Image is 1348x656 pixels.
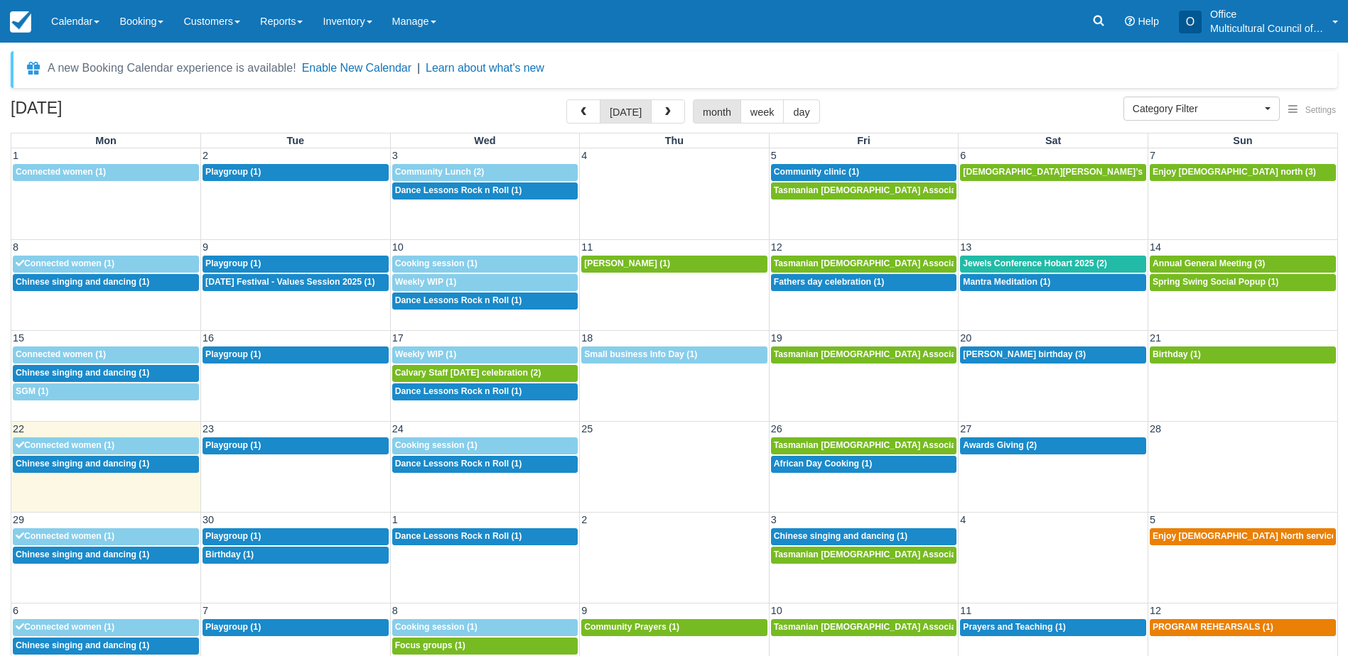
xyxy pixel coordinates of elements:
button: Enable New Calendar [302,61,411,75]
button: Settings [1280,100,1344,121]
span: 2 [201,150,210,161]
span: Dance Lessons Rock n Roll (1) [395,531,522,541]
span: Fathers day celebration (1) [774,277,885,287]
span: 3 [391,150,399,161]
a: Connected women (1) [13,619,199,636]
a: Jewels Conference Hobart 2025 (2) [960,256,1146,273]
span: Chinese singing and dancing (1) [16,550,149,559]
span: Weekly WIP (1) [395,277,457,287]
a: Birthday (1) [203,547,389,564]
span: 25 [580,423,594,434]
a: Small business Info Day (1) [581,346,767,363]
a: Dance Lessons Rock n Roll (1) [392,528,578,545]
span: 1 [11,150,20,161]
span: 17 [391,332,405,344]
span: Awards Giving (2) [963,440,1037,450]
span: Chinese singing and dancing (1) [16,277,149,287]
span: 8 [391,605,399,616]
span: Mantra Meditation (1) [963,277,1050,287]
span: Category Filter [1133,102,1261,116]
span: SGM (1) [16,386,48,396]
a: Connected women (1) [13,437,199,454]
a: SGM (1) [13,383,199,400]
span: 5 [770,150,778,161]
a: Connected women (1) [13,346,199,363]
a: Awards Giving (2) [960,437,1146,454]
span: Dance Lessons Rock n Roll (1) [395,295,522,305]
div: A new Booking Calendar experience is available! [48,60,296,77]
span: Connected women (1) [16,349,106,359]
button: Category Filter [1123,97,1280,121]
a: Tasmanian [DEMOGRAPHIC_DATA] Association -Weekly Praying (1) [771,182,957,199]
span: Settings [1305,105,1336,115]
span: 16 [201,332,215,344]
span: 28 [1148,423,1163,434]
span: Playgroup (1) [205,440,261,450]
span: Weekly WIP (1) [395,349,457,359]
a: Cooking session (1) [392,256,578,273]
span: Tasmanian [DEMOGRAPHIC_DATA] Association -Weekly Praying (1) [774,622,1055,632]
span: Connected women (1) [16,531,114,541]
span: Chinese singing and dancing (1) [774,531,907,541]
a: Spring Swing Social Popup (1) [1150,274,1336,291]
span: PROGRAM REHEARSALS (1) [1153,622,1273,632]
span: Community Prayers (1) [584,622,679,632]
a: Tasmanian [DEMOGRAPHIC_DATA] Association -Weekly Praying (1) [771,346,957,363]
span: Fri [857,135,870,146]
span: 1 [391,514,399,525]
span: 22 [11,423,26,434]
span: Sat [1045,135,1061,146]
span: 15 [11,332,26,344]
span: Sun [1233,135,1252,146]
a: Annual General Meeting (3) [1150,256,1336,273]
span: Birthday (1) [205,550,254,559]
span: Cooking session (1) [395,622,478,632]
span: Playgroup (1) [205,622,261,632]
span: Annual General Meeting (3) [1153,258,1265,268]
span: Dance Lessons Rock n Roll (1) [395,185,522,195]
span: 23 [201,423,215,434]
a: Dance Lessons Rock n Roll (1) [392,383,578,400]
button: [DATE] [600,99,652,124]
a: PROGRAM REHEARSALS (1) [1150,619,1336,636]
span: 6 [959,150,967,161]
a: Tasmanian [DEMOGRAPHIC_DATA] Association -Weekly Praying (1) [771,547,957,564]
span: 7 [1148,150,1157,161]
span: Tasmanian [DEMOGRAPHIC_DATA] Association -Weekly Praying (1) [774,258,1055,268]
span: Thu [665,135,684,146]
a: Playgroup (1) [203,528,389,545]
span: 14 [1148,241,1163,253]
p: Office [1210,7,1324,21]
span: 9 [201,241,210,253]
span: 13 [959,241,973,253]
span: Help [1138,16,1159,27]
span: 21 [1148,332,1163,344]
a: Dance Lessons Rock n Roll (1) [392,456,578,473]
span: 2 [580,514,588,525]
a: Playgroup (1) [203,256,389,273]
span: 10 [770,605,784,616]
a: Chinese singing and dancing (1) [13,274,199,291]
button: week [740,99,784,124]
span: Tasmanian [DEMOGRAPHIC_DATA] Association -Weekly Praying (1) [774,440,1055,450]
span: Dance Lessons Rock n Roll (1) [395,386,522,396]
a: Focus groups (1) [392,638,578,655]
span: 12 [770,241,784,253]
span: 6 [11,605,20,616]
span: Tasmanian [DEMOGRAPHIC_DATA] Association -Weekly Praying (1) [774,349,1055,359]
a: Chinese singing and dancing (1) [13,638,199,655]
span: 20 [959,332,973,344]
span: Cooking session (1) [395,258,478,268]
span: 9 [580,605,588,616]
span: 27 [959,423,973,434]
span: 10 [391,241,405,253]
div: O [1179,11,1202,33]
span: Dance Lessons Rock n Roll (1) [395,459,522,469]
a: Enjoy [DEMOGRAPHIC_DATA] North service (3) [1150,528,1336,545]
span: Playgroup (1) [205,167,261,177]
a: Tasmanian [DEMOGRAPHIC_DATA] Association -Weekly Praying (1) [771,437,957,454]
a: Enjoy [DEMOGRAPHIC_DATA] north (3) [1150,164,1336,181]
a: [DATE] Festival - Values Session 2025 (1) [203,274,389,291]
span: Wed [474,135,495,146]
span: Prayers and Teaching (1) [963,622,1066,632]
